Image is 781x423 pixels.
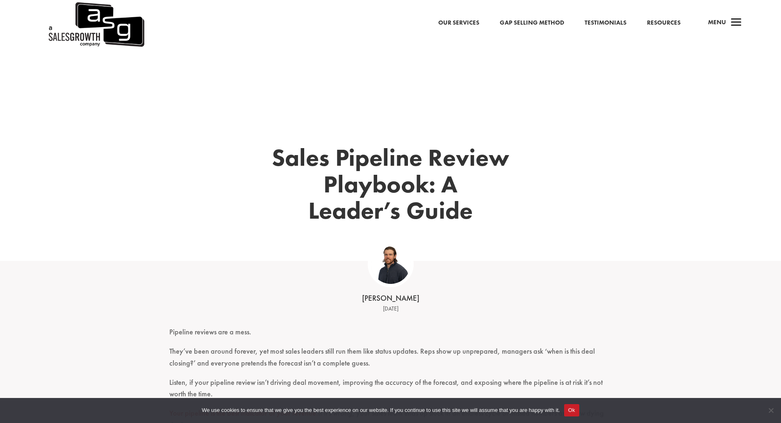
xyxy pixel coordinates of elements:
p: They’ve been around forever, yet most sales leaders still run them like status updates. Reps show... [169,345,612,377]
button: Ok [564,404,579,416]
a: Gap Selling Method [500,18,564,28]
h1: Sales Pipeline Review Playbook: A Leader’s Guide [255,144,526,228]
div: [PERSON_NAME] [264,293,518,304]
span: We use cookies to ensure that we give you the best experience on our website. If you continue to ... [202,406,560,414]
a: Testimonials [585,18,626,28]
span: No [767,406,775,414]
a: Our Services [438,18,479,28]
a: Resources [647,18,681,28]
p: Pipeline reviews are a mess. [169,326,612,345]
img: ASG Co_alternate lockup (1) [371,245,410,284]
span: a [728,15,745,31]
span: Menu [708,18,726,26]
p: Listen, if your pipeline review isn’t driving deal movement, improving the accuracy of the foreca... [169,377,612,408]
div: [DATE] [264,304,518,314]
